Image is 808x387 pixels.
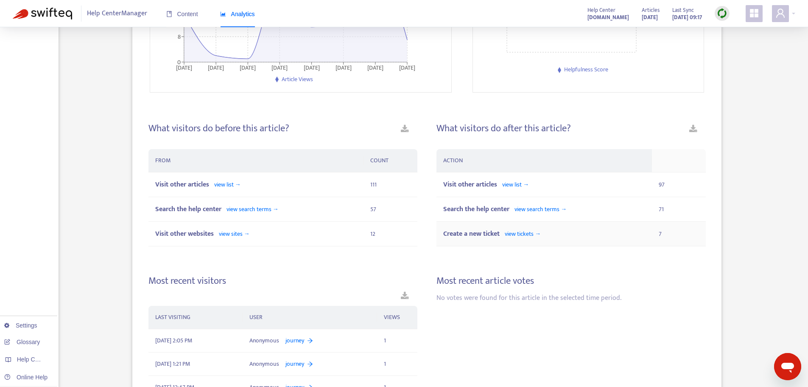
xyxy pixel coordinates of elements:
strong: [DOMAIN_NAME] [587,13,629,22]
span: 57 [370,204,376,214]
span: [DATE] 1:21 PM [155,359,190,369]
strong: [DATE] 09:17 [672,13,702,22]
span: Visit other articles [155,179,209,190]
span: Anonymous [249,336,279,345]
th: FROM [148,149,364,172]
th: VIEWS [377,306,417,329]
span: Search the help center [155,203,221,215]
span: Visit other articles [443,179,497,190]
tspan: [DATE] [176,63,192,73]
tspan: [DATE] [240,63,256,73]
span: Help Centers [17,356,52,363]
a: Glossary [4,339,40,345]
img: sync.dc5367851b00ba804db3.png [717,8,727,19]
tspan: [DATE] [304,63,320,73]
span: 71 [659,204,664,214]
iframe: メッセージングウィンドウを開くボタン [774,353,801,380]
span: journey [285,359,304,369]
strong: [DATE] [642,13,658,22]
span: Anonymous [249,359,279,369]
span: area-chart [220,11,226,17]
span: 111 [370,180,377,189]
tspan: 8 [178,32,181,42]
span: view search terms → [226,204,279,214]
span: arrow-right [307,338,313,344]
span: Last Sync [672,6,694,15]
span: 12 [370,229,375,239]
img: Swifteq [13,8,72,20]
a: Settings [4,322,37,329]
tspan: [DATE] [336,63,352,73]
span: arrow-right [307,361,313,367]
span: Article Views [282,74,313,84]
h4: What visitors do after this article? [436,123,571,134]
span: 7 [659,229,662,239]
span: appstore [749,8,759,18]
span: No votes were found for this article in the selected time period. [436,292,621,304]
span: view search terms → [514,204,567,214]
span: Search the help center [443,203,509,215]
span: Create a new ticket [443,228,500,240]
tspan: 0 [177,57,181,67]
span: 97 [659,180,665,189]
tspan: [DATE] [208,63,224,73]
td: 1 [377,329,417,353]
span: journey [285,336,304,345]
h4: Most recent visitors [148,275,418,287]
span: [DATE] 2:05 PM [155,336,192,345]
span: Help Center Manager [87,6,147,22]
tspan: [DATE] [399,63,415,73]
span: Helpfulness Score [564,65,608,74]
span: Analytics [220,11,255,17]
span: Help Center [587,6,615,15]
th: COUNT [363,149,417,172]
h4: Most recent article votes [436,275,706,287]
th: USER [243,306,377,329]
span: Visit other websites [155,228,214,240]
span: view list → [214,180,241,189]
a: Online Help [4,374,48,381]
tspan: [DATE] [272,63,288,73]
span: book [166,11,172,17]
h4: What visitors do before this article? [148,123,289,134]
td: 1 [377,353,417,376]
th: ACTION [436,149,652,172]
th: LAST VISITING [148,306,243,329]
span: view tickets → [505,229,541,239]
span: Articles [642,6,660,15]
tspan: [DATE] [367,63,383,73]
span: view sites → [219,229,250,239]
a: [DOMAIN_NAME] [587,12,629,22]
span: Content [166,11,198,17]
span: view list → [502,180,529,189]
span: user [775,8,786,18]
